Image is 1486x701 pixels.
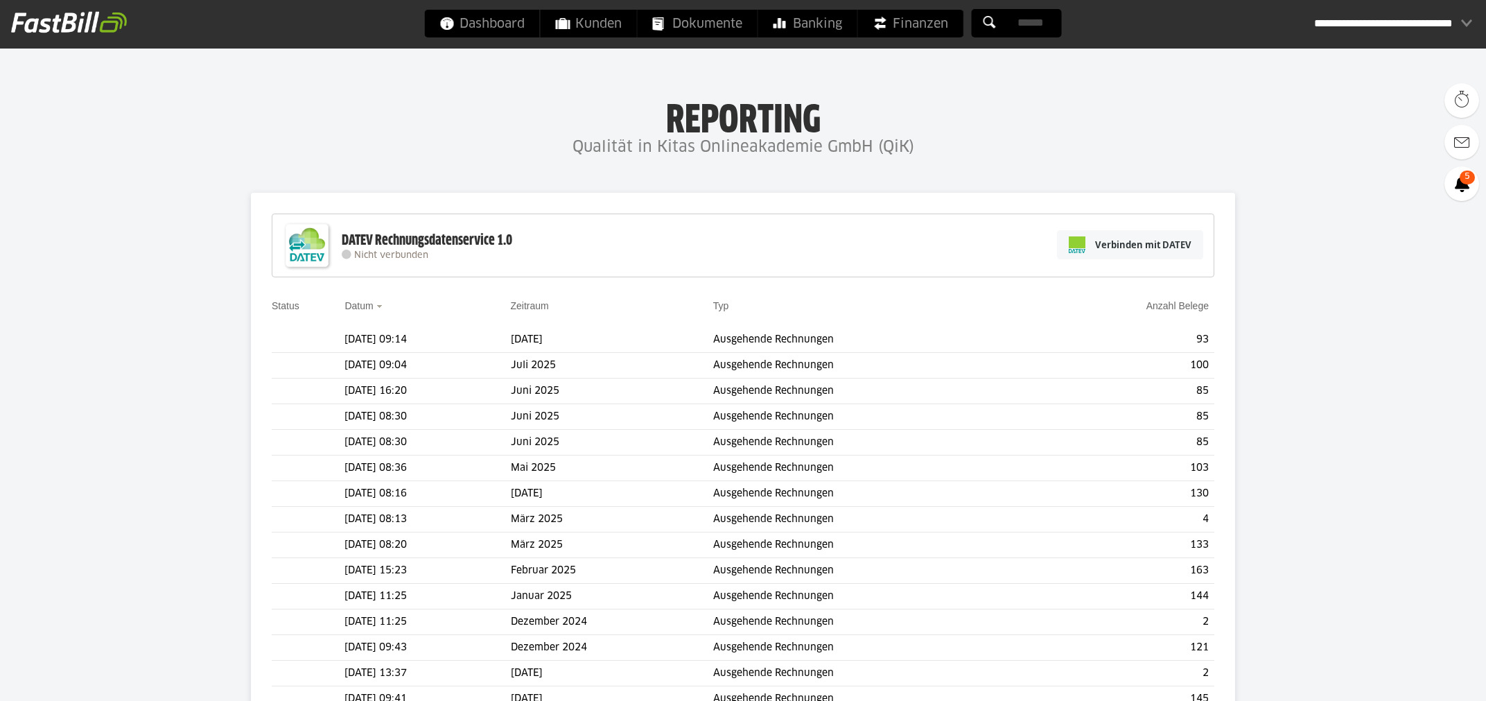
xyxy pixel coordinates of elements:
td: 85 [1033,379,1214,404]
td: Dezember 2024 [511,635,713,661]
span: Verbinden mit DATEV [1095,238,1191,252]
td: Ausgehende Rechnungen [713,353,1033,379]
td: [DATE] 16:20 [344,379,510,404]
td: Ausgehende Rechnungen [713,481,1033,507]
td: Juni 2025 [511,379,713,404]
td: 85 [1033,404,1214,430]
a: Anzahl Belege [1146,300,1209,311]
td: 130 [1033,481,1214,507]
td: [DATE] 13:37 [344,661,510,686]
td: 121 [1033,635,1214,661]
td: Februar 2025 [511,558,713,584]
span: Banking [773,10,842,37]
span: Finanzen [873,10,948,37]
td: [DATE] 15:23 [344,558,510,584]
td: Ausgehende Rechnungen [713,584,1033,609]
span: Kunden [556,10,622,37]
a: Banking [758,10,857,37]
a: Datum [344,300,373,311]
img: fastbill_logo_white.png [11,11,127,33]
td: Ausgehende Rechnungen [713,507,1033,533]
a: Dokumente [638,10,758,37]
span: Dokumente [653,10,742,37]
td: Dezember 2024 [511,609,713,635]
td: [DATE] 09:43 [344,635,510,661]
td: [DATE] [511,481,713,507]
td: Ausgehende Rechnungen [713,379,1033,404]
iframe: Öffnet ein Widget, in dem Sie weitere Informationen finden [1379,659,1472,694]
td: [DATE] 08:36 [344,456,510,481]
td: [DATE] 11:25 [344,609,510,635]
img: pi-datev-logo-farbig-24.svg [1069,236,1085,253]
a: Status [272,300,299,311]
a: Typ [713,300,729,311]
td: Mai 2025 [511,456,713,481]
td: [DATE] 08:16 [344,481,510,507]
td: Ausgehende Rechnungen [713,533,1033,558]
a: Kunden [541,10,637,37]
a: Finanzen [858,10,963,37]
td: 2 [1033,609,1214,635]
td: Ausgehende Rechnungen [713,430,1033,456]
td: Januar 2025 [511,584,713,609]
a: 5 [1444,166,1479,201]
td: [DATE] 08:30 [344,404,510,430]
td: Ausgehende Rechnungen [713,661,1033,686]
img: DATEV-Datenservice Logo [279,218,335,273]
td: [DATE] 08:20 [344,533,510,558]
td: März 2025 [511,507,713,533]
td: März 2025 [511,533,713,558]
td: Juni 2025 [511,430,713,456]
td: [DATE] [511,661,713,686]
h1: Reporting [139,98,1347,134]
span: Nicht verbunden [354,251,428,260]
div: DATEV Rechnungsdatenservice 1.0 [342,232,512,250]
td: Ausgehende Rechnungen [713,558,1033,584]
td: Ausgehende Rechnungen [713,404,1033,430]
td: 93 [1033,327,1214,353]
a: Dashboard [425,10,540,37]
span: Dashboard [440,10,525,37]
td: 2 [1033,661,1214,686]
td: 144 [1033,584,1214,609]
td: [DATE] [511,327,713,353]
td: Ausgehende Rechnungen [713,327,1033,353]
td: 100 [1033,353,1214,379]
td: [DATE] 09:04 [344,353,510,379]
td: 4 [1033,507,1214,533]
a: Verbinden mit DATEV [1057,230,1203,259]
td: 85 [1033,430,1214,456]
td: 163 [1033,558,1214,584]
td: 133 [1033,533,1214,558]
td: Juni 2025 [511,404,713,430]
td: [DATE] 09:14 [344,327,510,353]
td: [DATE] 08:30 [344,430,510,456]
td: Ausgehende Rechnungen [713,609,1033,635]
span: 5 [1460,171,1475,184]
td: [DATE] 11:25 [344,584,510,609]
td: 103 [1033,456,1214,481]
img: sort_desc.gif [376,305,385,308]
td: [DATE] 08:13 [344,507,510,533]
td: Ausgehende Rechnungen [713,456,1033,481]
td: Ausgehende Rechnungen [713,635,1033,661]
a: Zeitraum [511,300,549,311]
td: Juli 2025 [511,353,713,379]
